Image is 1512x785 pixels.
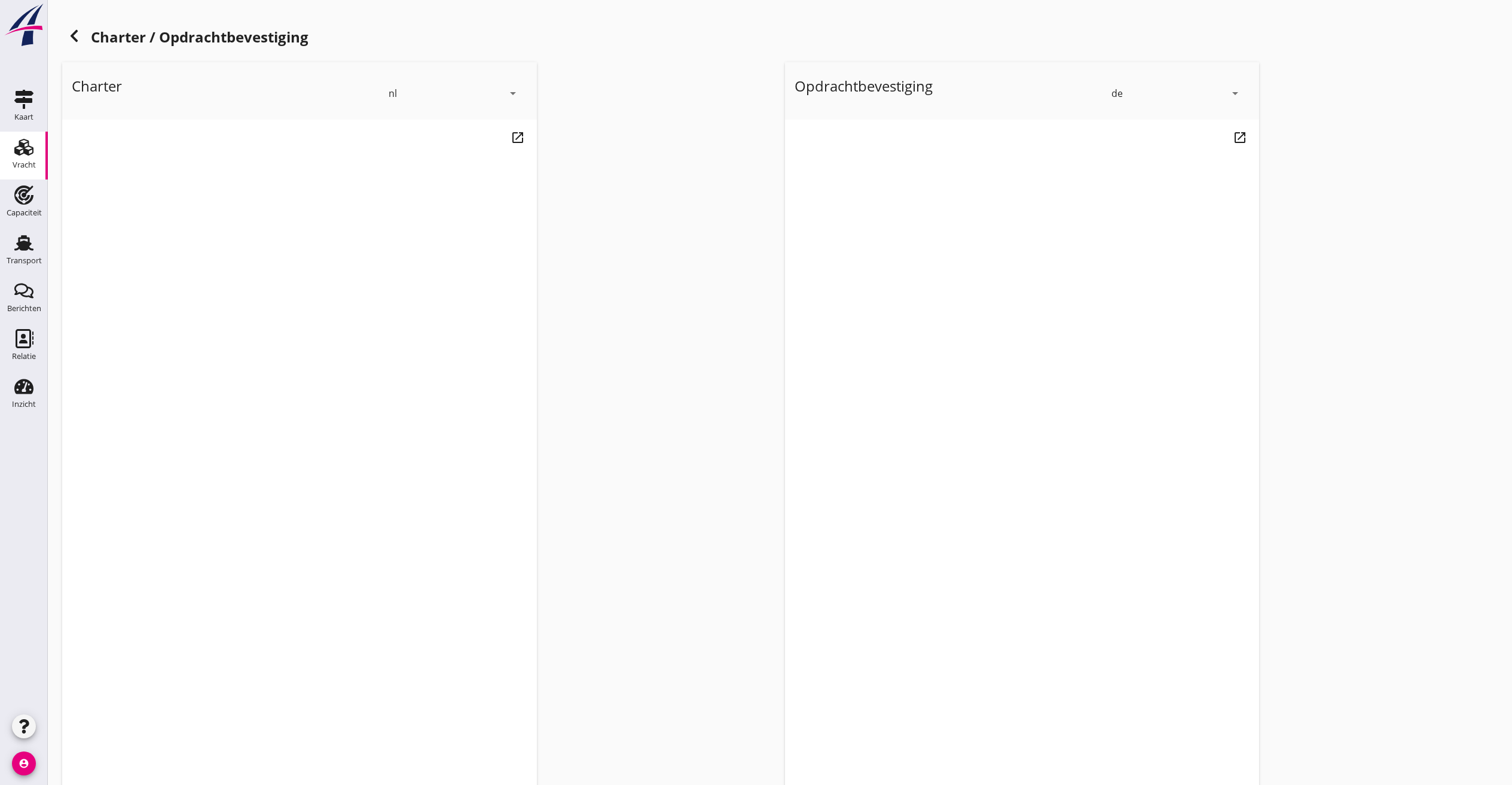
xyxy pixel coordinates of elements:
[1228,86,1242,101] i: arrow_drop_down
[12,751,36,775] i: account_circle
[13,161,36,169] div: Vracht
[511,130,525,145] i: open_in_new
[2,3,45,47] img: logo-small.a267ee39.svg
[7,257,42,264] div: Transport
[795,77,1095,96] h3: Opdrachtbevestiging
[7,305,41,312] div: Berichten
[12,352,36,360] div: Relatie
[12,400,36,408] div: Inzicht
[1233,130,1247,145] i: open_in_new
[72,77,372,96] h3: Charter
[62,24,1498,53] h1: Charter / Opdrachtbevestiging
[389,88,397,99] div: nl
[7,209,42,217] div: Capaciteit
[1111,88,1123,99] div: de
[506,86,520,101] i: arrow_drop_down
[14,113,33,121] div: Kaart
